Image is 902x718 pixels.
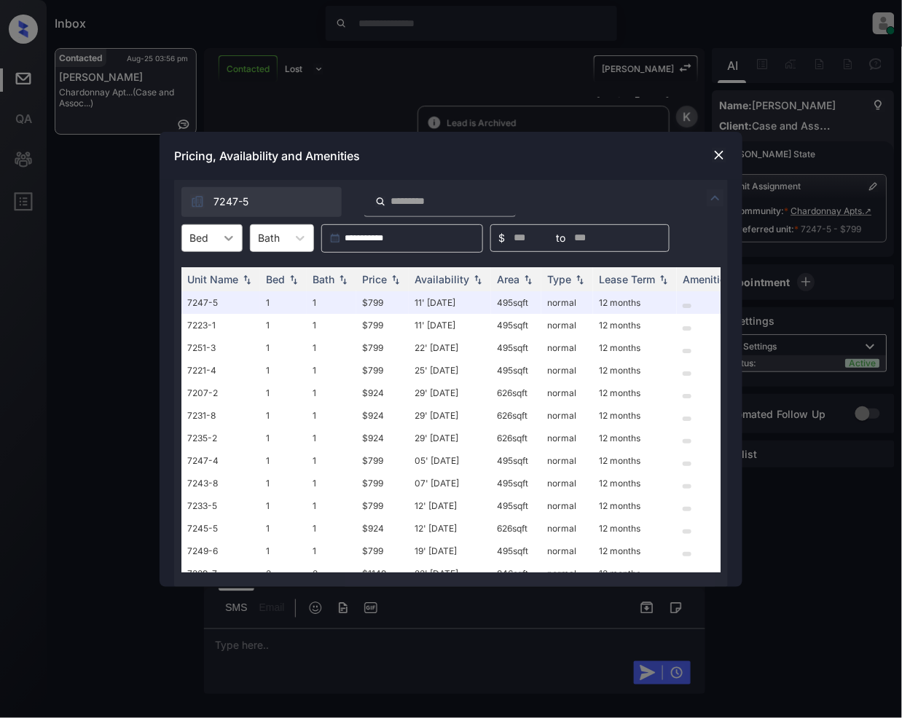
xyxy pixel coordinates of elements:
td: normal [541,517,593,540]
td: normal [541,449,593,472]
td: 1 [260,427,307,449]
div: Lease Term [599,273,655,285]
td: 12 months [593,404,677,427]
td: 22' [DATE] [409,562,491,585]
td: 11' [DATE] [409,291,491,314]
td: normal [541,540,593,562]
td: 7251-3 [181,336,260,359]
img: icon-zuma [190,194,205,209]
td: normal [541,404,593,427]
td: 12 months [593,427,677,449]
td: 1 [307,427,356,449]
td: 1 [260,359,307,382]
img: close [712,148,726,162]
td: normal [541,359,593,382]
td: 29' [DATE] [409,404,491,427]
td: 495 sqft [491,359,541,382]
td: 495 sqft [491,494,541,517]
td: 12 months [593,314,677,336]
img: sorting [656,274,671,284]
img: sorting [336,274,350,284]
td: 1 [260,291,307,314]
td: 7229-7 [181,562,260,585]
td: normal [541,427,593,449]
td: 22' [DATE] [409,336,491,359]
td: 1 [307,336,356,359]
td: 1 [260,472,307,494]
td: 495 sqft [491,540,541,562]
td: 12 months [593,382,677,404]
td: 7207-2 [181,382,260,404]
td: 846 sqft [491,562,541,585]
td: $799 [356,359,409,382]
td: $799 [356,291,409,314]
td: 7243-8 [181,472,260,494]
td: 1 [307,540,356,562]
td: 12 months [593,562,677,585]
td: 626 sqft [491,427,541,449]
td: 12 months [593,517,677,540]
td: 12 months [593,449,677,472]
td: 7235-2 [181,427,260,449]
td: normal [541,314,593,336]
td: normal [541,562,593,585]
img: sorting [286,274,301,284]
td: 12 months [593,291,677,314]
td: $799 [356,540,409,562]
img: sorting [240,274,254,284]
td: 29' [DATE] [409,427,491,449]
td: $924 [356,517,409,540]
span: $ [498,230,505,246]
td: 11' [DATE] [409,314,491,336]
td: 1 [260,449,307,472]
img: sorting [573,274,587,284]
img: sorting [521,274,536,284]
div: Unit Name [187,273,238,285]
td: 2 [307,562,356,585]
div: Price [362,273,387,285]
td: 495 sqft [491,449,541,472]
span: to [556,230,565,246]
td: 1 [307,359,356,382]
td: 1 [307,314,356,336]
div: Availability [415,273,469,285]
td: 7245-5 [181,517,260,540]
td: 7247-4 [181,449,260,472]
td: 495 sqft [491,472,541,494]
td: 12' [DATE] [409,494,491,517]
td: normal [541,382,593,404]
td: 05' [DATE] [409,449,491,472]
td: 7231-8 [181,404,260,427]
div: Bed [266,273,285,285]
td: 12 months [593,472,677,494]
td: 1 [260,382,307,404]
td: 7249-6 [181,540,260,562]
td: 07' [DATE] [409,472,491,494]
td: 626 sqft [491,382,541,404]
td: 1 [260,540,307,562]
td: 1 [307,291,356,314]
td: $799 [356,449,409,472]
td: 1 [307,517,356,540]
td: 1 [307,472,356,494]
td: 1 [307,382,356,404]
td: normal [541,291,593,314]
div: Bath [313,273,334,285]
td: 7221-4 [181,359,260,382]
td: 12' [DATE] [409,517,491,540]
div: Pricing, Availability and Amenities [160,132,742,180]
td: 1 [260,517,307,540]
div: Area [497,273,519,285]
img: sorting [388,274,403,284]
td: 1 [260,494,307,517]
td: 1 [260,336,307,359]
td: 495 sqft [491,336,541,359]
span: 7247-5 [213,194,248,210]
img: sorting [471,274,485,284]
td: 25' [DATE] [409,359,491,382]
img: icon-zuma [707,189,724,207]
td: 12 months [593,359,677,382]
div: Type [547,273,571,285]
td: $924 [356,404,409,427]
td: 29' [DATE] [409,382,491,404]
